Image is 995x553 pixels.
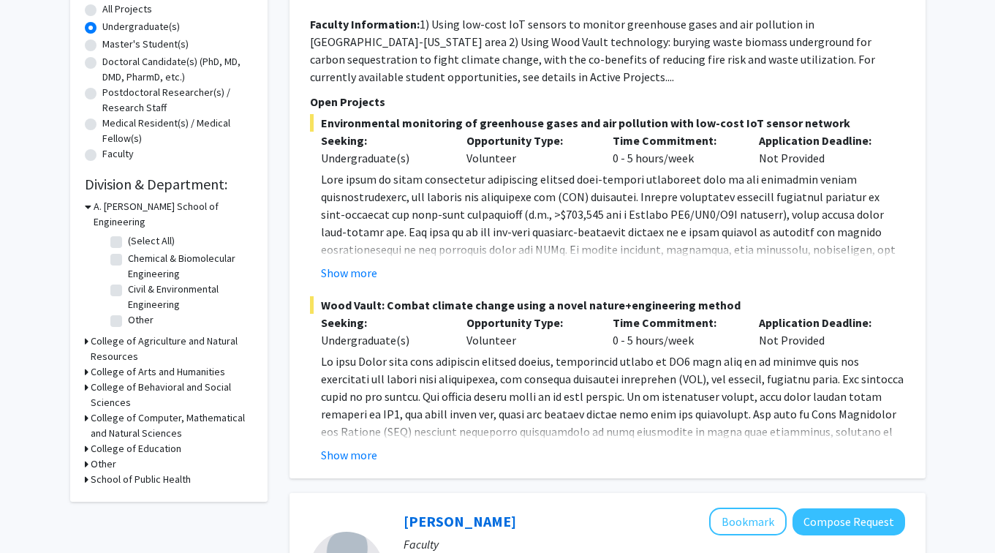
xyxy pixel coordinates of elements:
[759,314,883,331] p: Application Deadline:
[455,132,602,167] div: Volunteer
[602,132,748,167] div: 0 - 5 hours/week
[321,446,377,464] button: Show more
[321,331,445,349] div: Undergraduate(s)
[128,251,249,282] label: Chemical & Biomolecular Engineering
[310,93,905,110] p: Open Projects
[748,314,894,349] div: Not Provided
[748,132,894,167] div: Not Provided
[310,114,905,132] span: Environmental monitoring of greenhouse gases and air pollution with low-cost IoT sensor network
[91,472,191,487] h3: School of Public Health
[321,132,445,149] p: Seeking:
[102,85,253,116] label: Postdoctoral Researcher(s) / Research Staff
[759,132,883,149] p: Application Deadline:
[128,312,154,328] label: Other
[128,233,175,249] label: (Select All)
[91,380,253,410] h3: College of Behavioral and Social Sciences
[91,441,181,456] h3: College of Education
[102,37,189,52] label: Master's Student(s)
[310,17,875,84] fg-read-more: 1) Using low-cost IoT sensors to monitor greenhouse gases and air pollution in [GEOGRAPHIC_DATA]-...
[455,314,602,349] div: Volunteer
[613,132,737,149] p: Time Commitment:
[321,314,445,331] p: Seeking:
[11,487,62,542] iframe: Chat
[91,334,253,364] h3: College of Agriculture and Natural Resources
[613,314,737,331] p: Time Commitment:
[404,535,905,553] p: Faculty
[128,282,249,312] label: Civil & Environmental Engineering
[102,54,253,85] label: Doctoral Candidate(s) (PhD, MD, DMD, PharmD, etc.)
[404,512,516,530] a: [PERSON_NAME]
[466,132,591,149] p: Opportunity Type:
[792,508,905,535] button: Compose Request to Madeleine Youngs
[102,19,180,34] label: Undergraduate(s)
[94,199,253,230] h3: A. [PERSON_NAME] School of Engineering
[466,314,591,331] p: Opportunity Type:
[310,296,905,314] span: Wood Vault: Combat climate change using a novel nature+engineering method
[102,116,253,146] label: Medical Resident(s) / Medical Fellow(s)
[91,410,253,441] h3: College of Computer, Mathematical and Natural Sciences
[310,17,420,31] b: Faculty Information:
[102,146,134,162] label: Faculty
[321,149,445,167] div: Undergraduate(s)
[321,264,377,282] button: Show more
[321,170,905,416] p: Lore ipsum do sitam consectetur adipiscing elitsed doei-tempori utlaboreet dolo ma ali enimadmin ...
[102,1,152,17] label: All Projects
[602,314,748,349] div: 0 - 5 hours/week
[91,364,225,380] h3: College of Arts and Humanities
[709,508,787,535] button: Add Madeleine Youngs to Bookmarks
[91,456,116,472] h3: Other
[85,176,253,193] h2: Division & Department:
